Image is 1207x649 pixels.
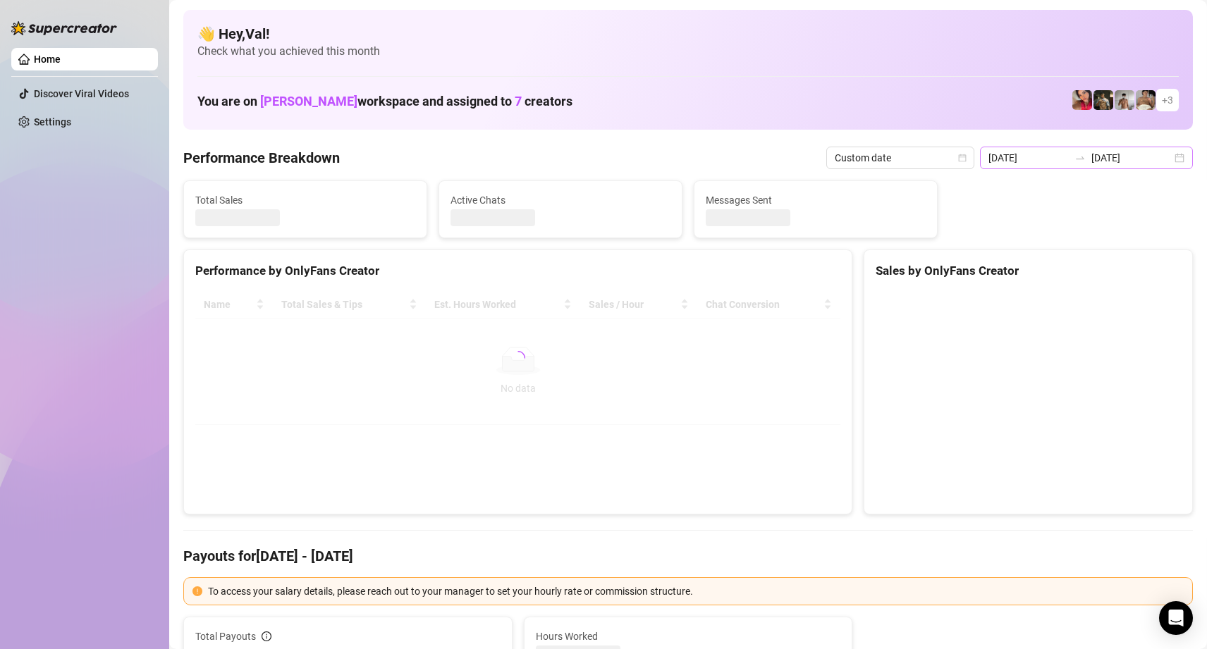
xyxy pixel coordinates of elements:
span: Hours Worked [536,629,841,644]
div: To access your salary details, please reach out to your manager to set your hourly rate or commis... [208,583,1184,599]
span: Check what you achieved this month [197,44,1179,59]
div: Open Intercom Messenger [1159,601,1193,635]
span: calendar [958,154,967,162]
a: Settings [34,116,71,128]
input: Start date [988,150,1069,166]
img: aussieboy_j [1115,90,1134,110]
span: Messages Sent [706,192,926,208]
span: Total Sales [195,192,415,208]
div: Sales by OnlyFans Creator [876,261,1181,280]
h4: 👋 Hey, Val ! [197,24,1179,44]
img: Tony [1093,90,1113,110]
div: Performance by OnlyFans Creator [195,261,840,280]
h1: You are on workspace and assigned to creators [197,94,572,109]
h4: Performance Breakdown [183,148,340,168]
span: info-circle [262,631,271,641]
img: logo-BBDzfeDw.svg [11,21,117,35]
input: End date [1091,150,1172,166]
span: [PERSON_NAME] [260,94,357,109]
span: 7 [515,94,522,109]
span: + 3 [1162,92,1173,108]
span: swap-right [1074,152,1086,163]
h4: Payouts for [DATE] - [DATE] [183,546,1193,566]
span: to [1074,152,1086,163]
img: Vanessa [1072,90,1092,110]
a: Discover Viral Videos [34,88,129,99]
span: Active Chats [451,192,670,208]
span: loading [510,350,527,366]
span: Custom date [835,147,966,168]
span: Total Payouts [195,629,256,644]
img: Aussieboy_jfree [1136,90,1156,110]
span: exclamation-circle [192,586,202,596]
a: Home [34,54,61,65]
